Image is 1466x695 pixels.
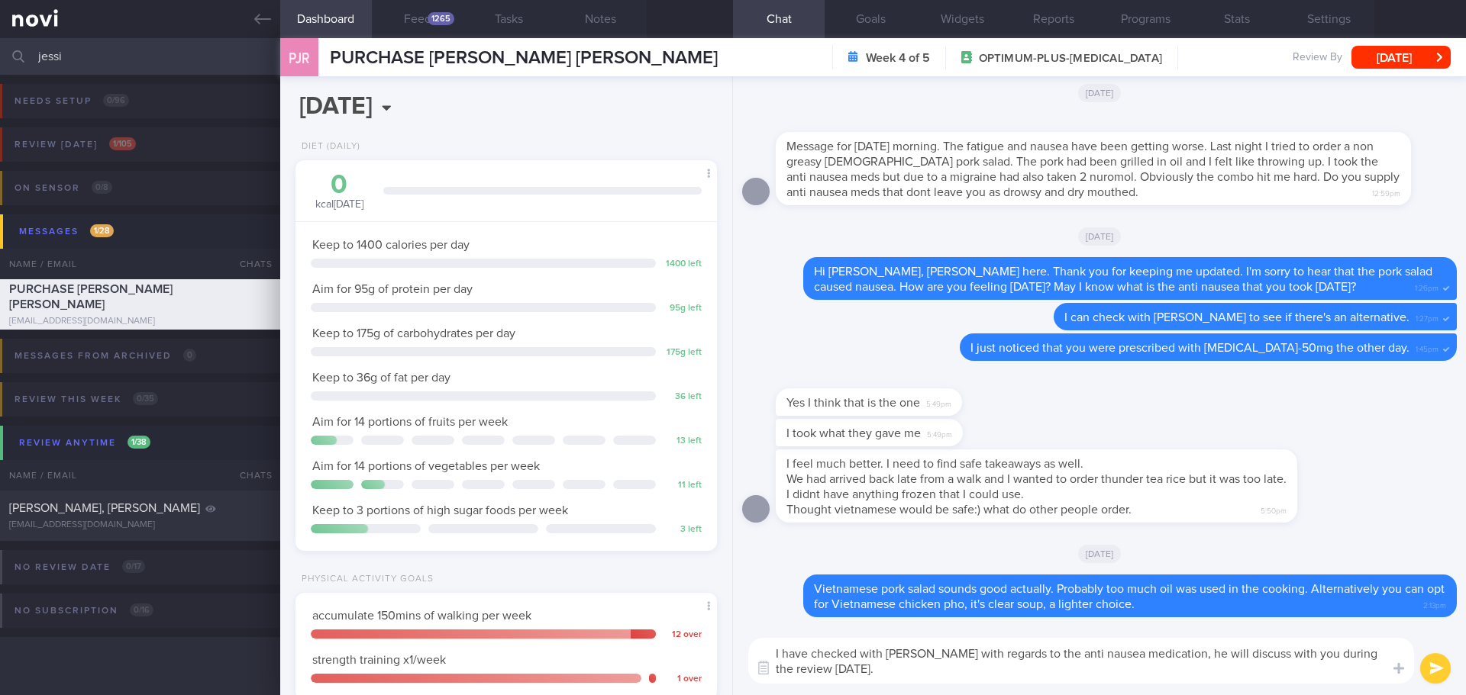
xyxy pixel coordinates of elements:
div: 1265 [428,12,454,25]
div: Needs setup [11,91,133,111]
button: [DATE] [1351,46,1451,69]
div: 0 [311,172,368,198]
div: Review this week [11,389,162,410]
span: 1:45pm [1416,340,1439,355]
span: [PERSON_NAME], [PERSON_NAME] [9,502,200,514]
div: Physical Activity Goals [295,574,434,585]
span: I didnt have anything frozen that I could use. [786,488,1024,500]
div: 13 left [664,436,702,447]
span: 1 / 28 [90,224,114,237]
span: [DATE] [1078,84,1122,102]
div: Diet (Daily) [295,141,360,153]
span: 1:27pm [1416,310,1439,324]
span: accumulate 150mins of walking per week [312,610,531,622]
div: Messages [15,221,118,242]
div: 36 left [664,391,702,403]
span: Aim for 14 portions of fruits per week [312,416,508,428]
span: strength training x1/week [312,654,446,666]
span: Review By [1293,51,1342,65]
span: 1 / 38 [128,436,150,449]
span: Keep to 1400 calories per day [312,239,470,251]
span: I just noticed that you were prescribed with [MEDICAL_DATA]-50mg the other day. [970,342,1409,354]
div: Messages from Archived [11,346,200,366]
div: On sensor [11,178,116,198]
span: 12:59pm [1372,185,1400,199]
span: Keep to 175g of carbohydrates per day [312,327,515,339]
span: 0 / 16 [130,603,153,616]
span: Keep to 36g of fat per day [312,372,450,384]
div: [EMAIL_ADDRESS][DOMAIN_NAME] [9,316,271,327]
span: Aim for 14 portions of vegetables per week [312,460,540,472]
span: OPTIMUM-PLUS-[MEDICAL_DATA] [979,51,1162,66]
span: 5:49pm [927,426,952,440]
span: Hi [PERSON_NAME], [PERSON_NAME] here. Thank you for keeping me updated. I'm sorry to hear that th... [814,265,1432,293]
span: [DATE] [1078,545,1122,563]
div: 1400 left [664,259,702,270]
span: 0 [183,349,196,362]
div: Review anytime [15,433,154,453]
span: Yes I think that is the one [786,397,920,409]
div: PJR [276,29,322,88]
div: No review date [11,557,149,578]
span: We had arrived back late from a walk and I wanted to order thunder tea rice but it was too late. [786,473,1287,485]
span: I feel much better. I need to find safe takeaways as well. [786,458,1083,470]
span: 0 / 96 [103,94,129,107]
span: PURCHASE [PERSON_NAME] [PERSON_NAME] [9,283,173,310]
span: 2:13pm [1423,597,1446,611]
div: 11 left [664,480,702,491]
span: Aim for 95g of protein per day [312,283,473,295]
div: Chats [219,460,280,491]
span: Keep to 3 portions of high sugar foods per week [312,504,568,516]
span: 0 / 8 [92,181,112,194]
span: 5:50pm [1261,502,1287,516]
strong: Week 4 of 5 [866,50,930,66]
span: I can check with [PERSON_NAME] to see if there's an alternative. [1064,311,1409,323]
span: I took what they gave me [786,427,921,439]
div: 175 g left [664,347,702,359]
div: kcal [DATE] [311,172,368,212]
span: PURCHASE [PERSON_NAME] [PERSON_NAME] [330,49,718,67]
span: 1 / 105 [109,137,136,150]
span: 0 / 17 [122,560,145,573]
span: Message for [DATE] morning. The fatigue and nausea have been getting worse. Last night I tried to... [786,140,1400,198]
div: [EMAIL_ADDRESS][DOMAIN_NAME] [9,520,271,531]
div: 12 over [664,629,702,641]
div: 1 over [664,674,702,685]
span: 5:49pm [926,395,951,410]
div: 95 g left [664,303,702,314]
span: [DATE] [1078,227,1122,246]
div: 3 left [664,524,702,536]
div: No subscription [11,600,157,621]
span: Thought vietnamese would be safe:) what do other people order. [786,504,1132,516]
span: 0 / 35 [133,392,158,405]
span: 1:26pm [1415,279,1439,294]
div: Review [DATE] [11,134,140,155]
span: Vietnamese pork salad sounds good actually. Probably too much oil was used in the cooking. Altern... [814,583,1445,610]
div: Chats [219,249,280,279]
